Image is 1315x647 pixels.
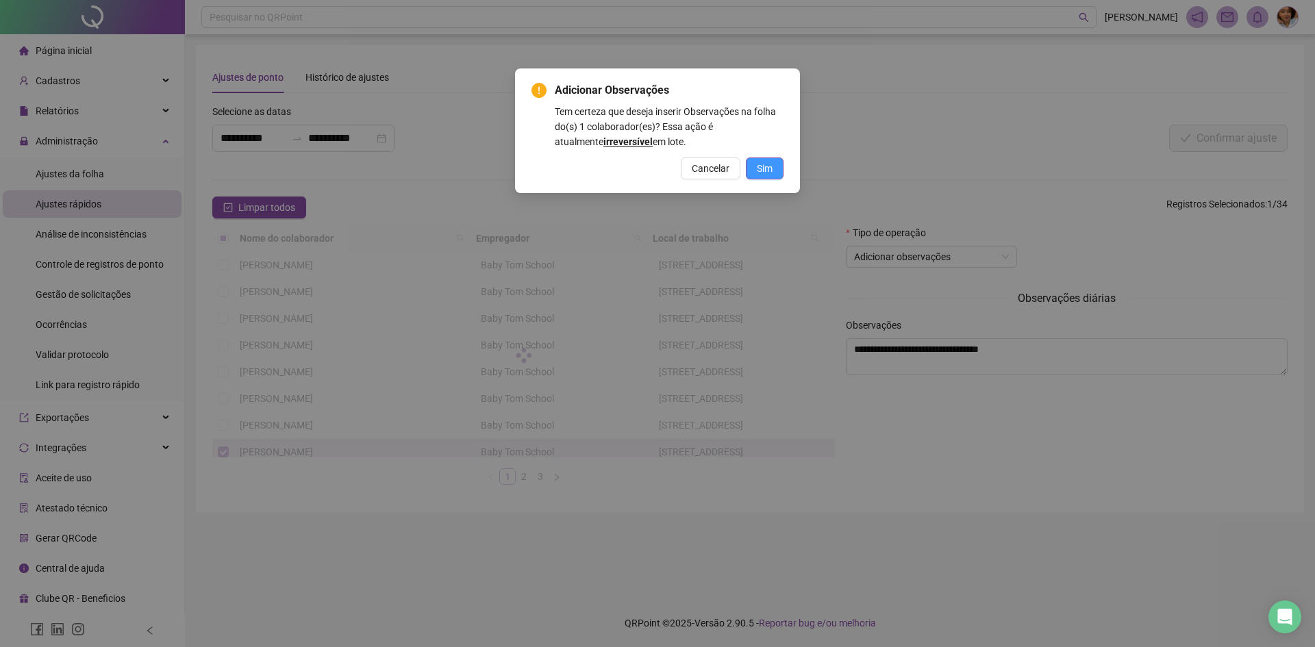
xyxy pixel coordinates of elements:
[692,161,729,176] span: Cancelar
[757,161,773,176] span: Sim
[746,157,784,179] button: Sim
[555,104,784,149] div: Tem certeza que deseja inserir Observações na folha do(s) 1 colaborador(es)? Essa ação é atualmen...
[681,157,740,179] button: Cancelar
[603,136,653,147] b: irreversível
[531,83,547,98] span: exclamation-circle
[555,82,784,99] span: Adicionar Observações
[1268,600,1301,633] div: Open Intercom Messenger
